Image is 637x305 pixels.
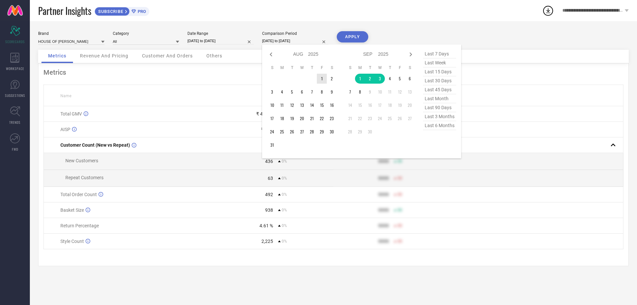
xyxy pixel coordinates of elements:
td: Tue Aug 26 2025 [287,127,297,137]
span: SUBSCRIBE [95,9,125,14]
span: 0% [282,159,287,164]
div: 492 [265,192,273,197]
td: Sat Aug 02 2025 [327,74,337,84]
span: Total GMV [60,111,82,116]
span: 50 [397,223,402,228]
td: Fri Sep 12 2025 [395,87,405,97]
td: Sun Aug 17 2025 [267,114,277,123]
td: Mon Aug 25 2025 [277,127,287,137]
span: last 15 days [423,67,456,76]
td: Sun Sep 21 2025 [345,114,355,123]
span: last 7 days [423,49,456,58]
span: 0% [282,192,287,197]
th: Tuesday [365,65,375,70]
td: Tue Sep 30 2025 [365,127,375,137]
td: Fri Sep 26 2025 [395,114,405,123]
td: Sun Sep 28 2025 [345,127,355,137]
th: Saturday [327,65,337,70]
div: Previous month [267,50,275,58]
td: Sat Aug 30 2025 [327,127,337,137]
td: Mon Aug 11 2025 [277,100,287,110]
th: Monday [277,65,287,70]
span: 0% [282,176,287,181]
span: SCORECARDS [5,39,25,44]
td: Tue Aug 19 2025 [287,114,297,123]
td: Sat Aug 16 2025 [327,100,337,110]
th: Sunday [345,65,355,70]
span: last month [423,94,456,103]
td: Fri Sep 19 2025 [395,100,405,110]
td: Fri Aug 01 2025 [317,74,327,84]
td: Sun Aug 10 2025 [267,100,277,110]
td: Sat Aug 09 2025 [327,87,337,97]
th: Wednesday [375,65,385,70]
td: Fri Aug 08 2025 [317,87,327,97]
span: Repeat Customers [65,175,104,180]
td: Wed Sep 10 2025 [375,87,385,97]
td: Sun Sep 14 2025 [345,100,355,110]
span: 0% [282,239,287,244]
button: APPLY [337,31,368,42]
span: Style Count [60,239,84,244]
span: Name [60,94,71,98]
div: 938 [265,207,273,213]
span: PRO [136,9,146,14]
td: Mon Aug 04 2025 [277,87,287,97]
td: Mon Aug 18 2025 [277,114,287,123]
div: Open download list [542,5,554,17]
td: Sat Sep 27 2025 [405,114,415,123]
td: Sun Aug 24 2025 [267,127,277,137]
span: Customer And Orders [142,53,193,58]
th: Monday [355,65,365,70]
td: Sat Aug 23 2025 [327,114,337,123]
td: Thu Sep 11 2025 [385,87,395,97]
td: Tue Sep 09 2025 [365,87,375,97]
th: Thursday [385,65,395,70]
input: Select date range [187,38,254,44]
span: last 6 months [423,121,456,130]
th: Wednesday [297,65,307,70]
span: 50 [397,192,402,197]
div: Brand [38,31,105,36]
td: Mon Sep 01 2025 [355,74,365,84]
td: Tue Sep 23 2025 [365,114,375,123]
div: ₹ 4.61 L [256,111,273,116]
span: last 90 days [423,103,456,112]
div: 9999 [378,192,389,197]
td: Wed Sep 24 2025 [375,114,385,123]
td: Wed Aug 06 2025 [297,87,307,97]
span: last 45 days [423,85,456,94]
td: Mon Sep 29 2025 [355,127,365,137]
td: Tue Aug 05 2025 [287,87,297,97]
td: Thu Sep 18 2025 [385,100,395,110]
span: New Customers [65,158,98,163]
div: 9999 [378,223,389,228]
div: 9999 [378,176,389,181]
td: Fri Aug 15 2025 [317,100,327,110]
input: Select comparison period [262,38,328,44]
span: Total Order Count [60,192,97,197]
span: 0% [282,208,287,212]
td: Thu Aug 21 2025 [307,114,317,123]
div: 9999 [378,239,389,244]
td: Thu Aug 07 2025 [307,87,317,97]
div: 9999 [378,159,389,164]
td: Sat Sep 06 2025 [405,74,415,84]
a: SUBSCRIBEPRO [95,5,149,16]
span: TRENDS [9,120,21,125]
span: WORKSPACE [6,66,24,71]
span: 50 [397,239,402,244]
td: Thu Aug 28 2025 [307,127,317,137]
span: 50 [397,176,402,181]
span: FWD [12,147,18,152]
td: Fri Aug 22 2025 [317,114,327,123]
span: last 3 months [423,112,456,121]
td: Thu Sep 04 2025 [385,74,395,84]
td: Fri Sep 05 2025 [395,74,405,84]
div: 63 [268,176,273,181]
th: Friday [395,65,405,70]
th: Tuesday [287,65,297,70]
td: Sun Aug 03 2025 [267,87,277,97]
div: 4.61 % [259,223,273,228]
div: Comparison Period [262,31,328,36]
